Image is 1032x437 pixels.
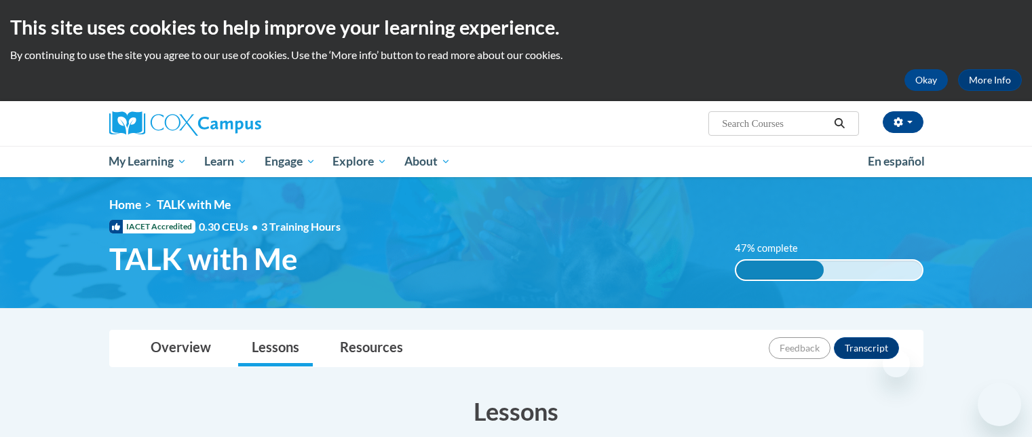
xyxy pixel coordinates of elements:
[100,146,196,177] a: My Learning
[10,47,1022,62] p: By continuing to use the site you agree to our use of cookies. Use the ‘More info’ button to read...
[109,111,367,136] a: Cox Campus
[261,220,341,233] span: 3 Training Hours
[256,146,324,177] a: Engage
[904,69,948,91] button: Okay
[859,147,934,176] a: En español
[195,146,256,177] a: Learn
[324,146,396,177] a: Explore
[868,154,925,168] span: En español
[265,153,316,170] span: Engage
[238,330,313,366] a: Lessons
[109,394,923,428] h3: Lessons
[958,69,1022,91] a: More Info
[883,111,923,133] button: Account Settings
[978,383,1021,426] iframe: Button to launch messaging window
[157,197,231,212] span: TALK with Me
[199,219,261,234] span: 0.30 CEUs
[326,330,417,366] a: Resources
[332,153,387,170] span: Explore
[137,330,225,366] a: Overview
[109,153,187,170] span: My Learning
[736,261,824,280] div: 47% complete
[252,220,258,233] span: •
[109,197,141,212] a: Home
[834,337,899,359] button: Transcript
[883,350,910,377] iframe: Close message
[109,220,195,233] span: IACET Accredited
[769,337,830,359] button: Feedback
[10,14,1022,41] h2: This site uses cookies to help improve your learning experience.
[89,146,944,177] div: Main menu
[204,153,247,170] span: Learn
[404,153,451,170] span: About
[109,241,298,277] span: TALK with Me
[735,241,813,256] label: 47% complete
[721,115,829,132] input: Search Courses
[396,146,459,177] a: About
[109,111,261,136] img: Cox Campus
[829,115,849,132] button: Search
